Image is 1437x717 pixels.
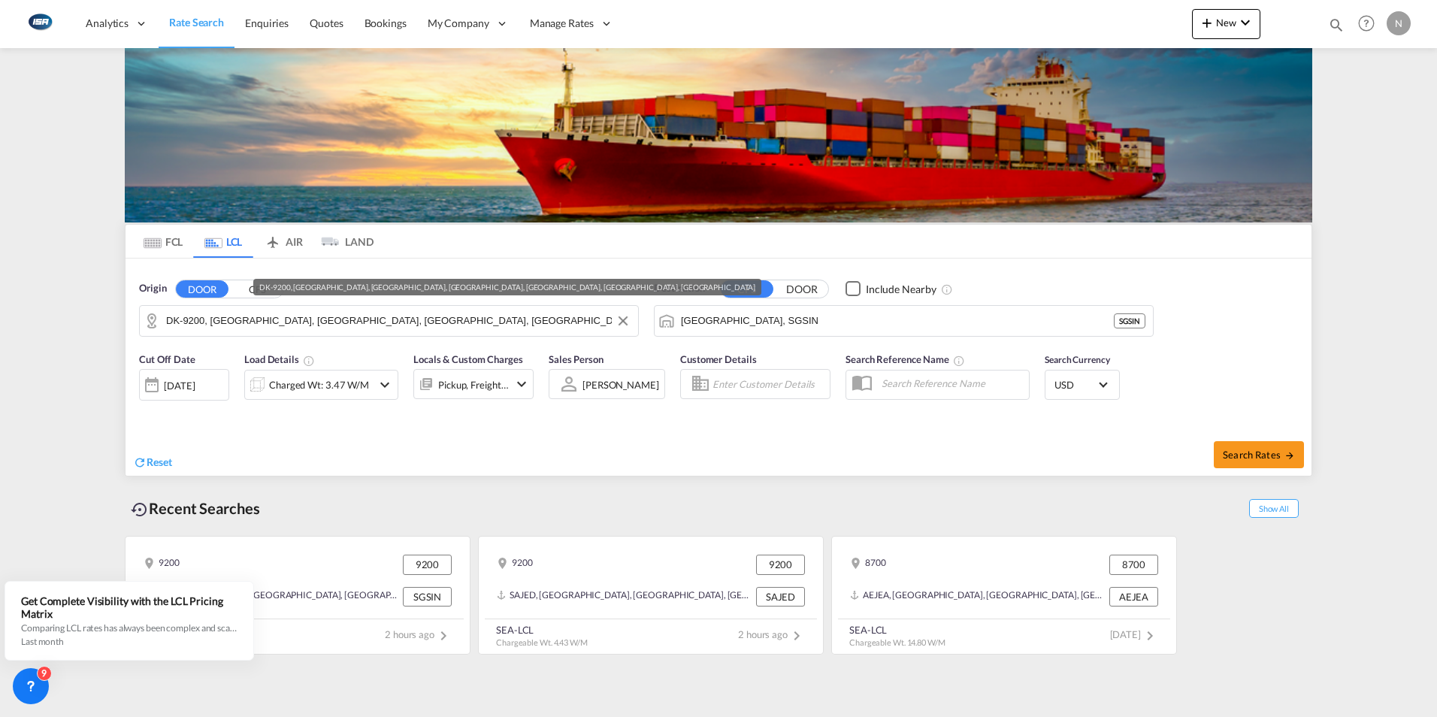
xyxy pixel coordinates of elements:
md-icon: icon-chevron-down [376,376,394,394]
div: SGSIN [1114,313,1145,328]
div: SAJED [756,587,805,607]
div: SGSIN [403,587,452,607]
input: Enter Customer Details [712,373,825,395]
div: icon-refreshReset [133,455,172,471]
md-datepicker: Select [139,399,150,419]
md-icon: icon-plus 400-fg [1198,14,1216,32]
div: N [1387,11,1411,35]
img: 1aa151c0c08011ec8d6f413816f9a227.png [23,7,56,41]
span: Show All [1249,499,1299,518]
md-icon: icon-chevron-down [513,375,531,393]
span: Quotes [310,17,343,29]
span: Origin [139,281,166,296]
div: Pickup Freight Origin Origin Custom [438,374,509,395]
span: Analytics [86,16,129,31]
span: Load Details [244,353,315,365]
span: Manage Rates [530,16,594,31]
span: [DATE] [1110,628,1159,640]
div: Recent Searches [125,492,266,525]
md-pagination-wrapper: Use the left and right arrow keys to navigate between tabs [133,225,374,258]
md-tab-item: LCL [193,225,253,258]
input: Search by Port [681,310,1114,332]
md-input-container: Singapore, SGSIN [655,306,1153,336]
md-icon: Your search will be saved by the below given name [953,355,965,367]
button: Clear Input [612,310,634,332]
md-icon: Chargeable Weight [303,355,315,367]
button: DOOR [176,280,228,298]
md-icon: icon-backup-restore [131,501,149,519]
button: Search Ratesicon-arrow-right [1214,441,1304,468]
div: DK-9200, [GEOGRAPHIC_DATA], [GEOGRAPHIC_DATA], [GEOGRAPHIC_DATA], [GEOGRAPHIC_DATA], [GEOGRAPHIC_... [259,279,755,295]
div: Include Nearby [866,282,936,297]
div: SEA-LCL [496,623,588,637]
span: Search Reference Name [846,353,965,365]
div: SEA-LCL [849,623,945,637]
div: 8700 [1109,555,1158,574]
recent-search-card: 8700 8700AEJEA, [GEOGRAPHIC_DATA], [GEOGRAPHIC_DATA], [GEOGRAPHIC_DATA], [GEOGRAPHIC_DATA] AEJEAS... [831,536,1177,655]
span: New [1198,17,1254,29]
recent-search-card: 9200 9200[GEOGRAPHIC_DATA], [GEOGRAPHIC_DATA], [GEOGRAPHIC_DATA], [GEOGRAPHIC_DATA], [GEOGRAPHIC_... [125,536,470,655]
div: 9200 [497,555,533,574]
span: Help [1354,11,1379,36]
span: Chargeable Wt. 14.80 W/M [849,637,945,647]
md-icon: icon-chevron-right [434,627,452,645]
div: SAJED, Jeddah, Saudi Arabia, Middle East, Middle East [497,587,752,607]
span: Reset [147,455,172,468]
md-icon: icon-chevron-down [1236,14,1254,32]
span: Sales Person [549,353,604,365]
md-tab-item: FCL [133,225,193,258]
div: Help [1354,11,1387,38]
span: Bookings [365,17,407,29]
md-icon: icon-chevron-right [1141,627,1159,645]
span: Search Rates [1223,449,1295,461]
span: My Company [428,16,489,31]
span: Cut Off Date [139,353,195,365]
div: Charged Wt: 3.47 W/M [269,374,369,395]
span: Rate Search [169,16,224,29]
button: CFS [231,280,283,298]
div: [PERSON_NAME] [582,379,659,391]
div: 9200 [144,555,180,574]
div: 8700 [850,555,886,574]
div: Charged Wt: 3.47 W/Micon-chevron-down [244,370,398,400]
md-tab-item: AIR [253,225,313,258]
md-icon: icon-refresh [133,455,147,469]
md-checkbox: Checkbox No Ink [846,281,936,297]
div: AEJEA, Jebel Ali, United Arab Emirates, Middle East, Middle East [850,587,1106,607]
md-icon: icon-magnify [1328,17,1345,33]
span: Customer Details [680,353,756,365]
input: Search by Door [166,310,631,332]
input: Search Reference Name [874,372,1029,395]
div: Pickup Freight Origin Origin Customicon-chevron-down [413,369,534,399]
md-tab-item: LAND [313,225,374,258]
recent-search-card: 9200 9200SAJED, [GEOGRAPHIC_DATA], [GEOGRAPHIC_DATA], [GEOGRAPHIC_DATA], [GEOGRAPHIC_DATA] SAJEDS... [478,536,824,655]
md-icon: icon-airplane [264,233,282,244]
md-select: Sales Person: Nicolai Seidler [581,374,661,395]
span: 2 hours ago [738,628,806,640]
div: [DATE] [139,369,229,401]
img: LCL+%26+FCL+BACKGROUND.png [125,48,1312,222]
md-icon: icon-chevron-right [788,627,806,645]
div: [DATE] [164,379,195,392]
md-icon: icon-arrow-right [1284,450,1295,461]
div: SGSIN, Singapore, Singapore, South East Asia, Asia Pacific [144,587,399,607]
md-select: Select Currency: $ USDUnited States Dollar [1053,374,1112,395]
div: 9200 [756,555,805,574]
md-input-container: DK-9200, Aalborg SV, Dall, Frejlev, Margrethe, Skalborg, Soenderholm, Svenstrup [140,306,638,336]
span: Search Currency [1045,354,1110,365]
div: AEJEA [1109,587,1158,607]
span: Enquiries [245,17,289,29]
md-icon: Unchecked: Ignores neighbouring ports when fetching rates.Checked : Includes neighbouring ports w... [941,283,953,295]
span: USD [1054,378,1097,392]
span: Chargeable Wt. 4.43 W/M [496,637,588,647]
span: 2 hours ago [385,628,452,640]
span: Locals & Custom Charges [413,353,523,365]
div: icon-magnify [1328,17,1345,39]
button: icon-plus 400-fgNewicon-chevron-down [1192,9,1260,39]
div: Origin DOOR CFS DK-9200, Aalborg SV, Dall, Frejlev, Margrethe, Skalborg, Soenderholm, SvenstrupDe... [126,259,1311,476]
button: DOOR [776,280,828,298]
div: 9200 [403,555,452,574]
